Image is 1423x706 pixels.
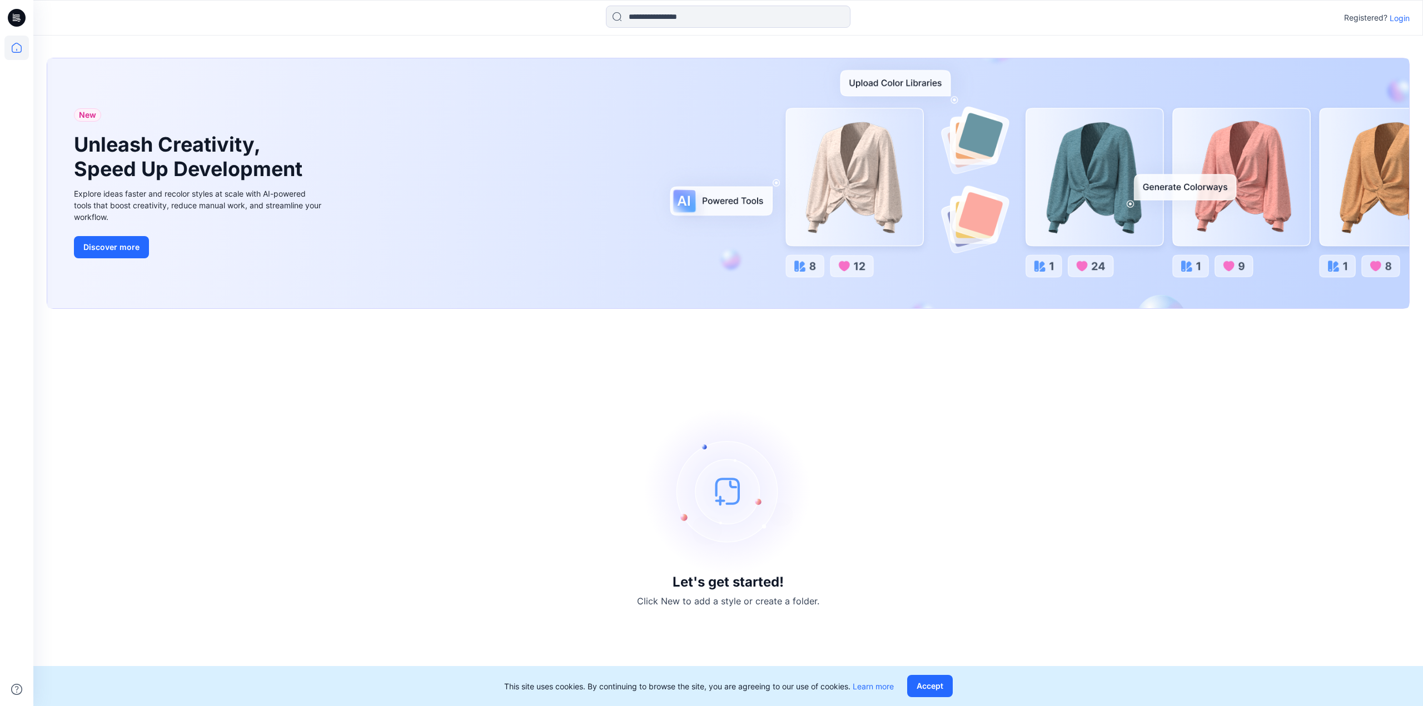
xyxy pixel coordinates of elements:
[74,188,324,223] div: Explore ideas faster and recolor styles at scale with AI-powered tools that boost creativity, red...
[853,682,894,691] a: Learn more
[907,675,953,697] button: Accept
[79,108,96,122] span: New
[1344,11,1387,24] p: Registered?
[74,133,307,181] h1: Unleash Creativity, Speed Up Development
[645,408,812,574] img: empty-state-image.svg
[673,574,784,590] h3: Let's get started!
[74,236,324,258] a: Discover more
[1390,12,1410,24] p: Login
[74,236,149,258] button: Discover more
[504,680,894,692] p: This site uses cookies. By continuing to browse the site, you are agreeing to our use of cookies.
[637,594,819,608] p: Click New to add a style or create a folder.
